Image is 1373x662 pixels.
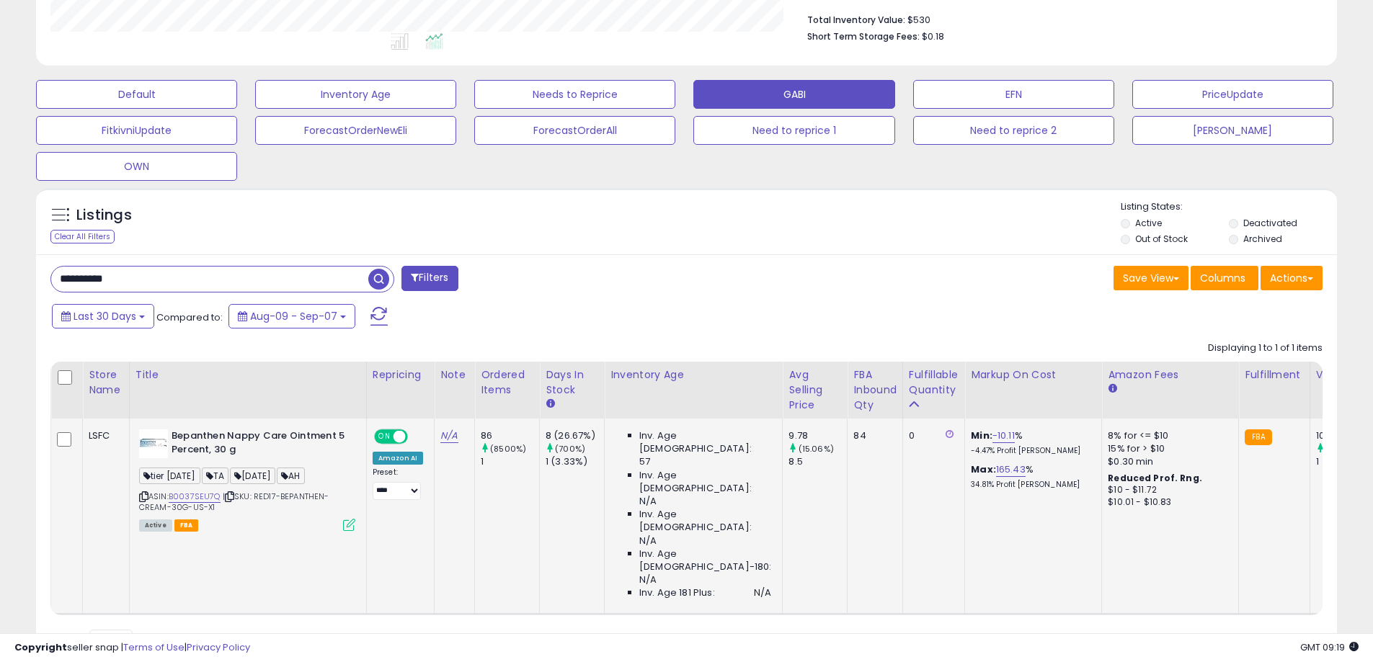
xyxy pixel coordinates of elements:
[1135,217,1162,229] label: Active
[481,429,539,442] div: 86
[555,443,585,455] small: (700%)
[255,80,456,109] button: Inventory Age
[639,508,771,534] span: Inv. Age [DEMOGRAPHIC_DATA]:
[1316,367,1369,383] div: Velocity
[490,443,526,455] small: (8500%)
[1200,271,1245,285] span: Columns
[139,429,355,529] div: ASIN:
[853,429,892,442] div: 84
[277,468,304,484] span: AH
[440,429,458,443] a: N/A
[1121,200,1337,214] p: Listing States:
[202,468,228,484] span: TA
[1300,640,1359,654] span: 2025-10-8 09:19 GMT
[639,573,657,586] span: N/A
[89,429,118,442] div: LSFC
[546,367,598,398] div: Days In Stock
[50,230,115,243] div: Clear All Filters
[228,304,355,328] button: Aug-09 - Sep-07
[401,266,458,291] button: Filters
[139,491,329,512] span: | SKU: RED17-BEPANTHEN-CREAM-30G-US-X1
[36,152,237,181] button: OWN
[36,80,237,109] button: Default
[639,534,657,547] span: N/A
[1108,367,1232,383] div: Amazon Fees
[546,455,604,468] div: 1 (3.33%)
[971,446,1090,456] p: -4.47% Profit [PERSON_NAME]
[474,116,675,145] button: ForecastOrderAll
[376,431,394,443] span: ON
[481,367,533,398] div: Ordered Items
[971,480,1090,490] p: 34.81% Profit [PERSON_NAME]
[913,116,1114,145] button: Need to reprice 2
[89,367,123,398] div: Store Name
[1108,496,1227,509] div: $10.01 - $10.83
[807,10,1312,27] li: $530
[971,462,996,476] b: Max:
[255,116,456,145] button: ForecastOrderNewEli
[1108,383,1116,395] small: Amazon Fees.
[996,462,1026,477] a: 165.43
[1132,80,1333,109] button: PriceUpdate
[474,80,675,109] button: Needs to Reprice
[754,586,771,599] span: N/A
[807,30,920,43] b: Short Term Storage Fees:
[807,14,905,26] b: Total Inventory Value:
[1108,484,1227,496] div: $10 - $11.72
[76,205,132,225] h5: Listings
[1135,233,1188,245] label: Out of Stock
[788,367,841,413] div: Avg Selling Price
[639,495,657,508] span: N/A
[546,429,604,442] div: 8 (26.67%)
[639,429,771,455] span: Inv. Age [DEMOGRAPHIC_DATA]:
[788,455,847,468] div: 8.5
[965,362,1102,419] th: The percentage added to the cost of goods (COGS) that forms the calculator for Min & Max prices.
[1114,266,1188,290] button: Save View
[992,429,1015,443] a: -10.11
[1245,367,1303,383] div: Fulfillment
[187,640,250,654] a: Privacy Policy
[971,429,1090,456] div: %
[610,367,776,383] div: Inventory Age
[1261,266,1323,290] button: Actions
[909,367,959,398] div: Fulfillable Quantity
[971,463,1090,490] div: %
[440,367,468,383] div: Note
[123,640,185,654] a: Terms of Use
[139,468,200,484] span: tier [DATE]
[1108,429,1227,442] div: 8% for <= $10
[639,469,771,495] span: Inv. Age [DEMOGRAPHIC_DATA]:
[36,116,237,145] button: FitkivniUpdate
[139,519,172,532] span: All listings currently available for purchase on Amazon
[169,491,221,503] a: B0037SEU7Q
[156,310,223,324] span: Compared to:
[373,468,423,500] div: Preset:
[230,468,275,484] span: [DATE]
[971,367,1096,383] div: Markup on Cost
[546,398,554,411] small: Days In Stock.
[639,455,650,468] span: 57
[693,116,894,145] button: Need to reprice 1
[1243,233,1282,245] label: Archived
[14,641,250,655] div: seller snap | |
[14,640,67,654] strong: Copyright
[1191,266,1258,290] button: Columns
[1208,341,1323,355] div: Displaying 1 to 1 of 1 items
[52,304,154,328] button: Last 30 Days
[693,80,894,109] button: GABI
[909,429,954,442] div: 0
[1245,429,1271,445] small: FBA
[373,452,423,465] div: Amazon AI
[799,443,834,455] small: (15.06%)
[250,309,337,323] span: Aug-09 - Sep-07
[174,519,199,532] span: FBA
[1108,472,1202,484] b: Reduced Prof. Rng.
[639,586,715,599] span: Inv. Age 181 Plus:
[853,367,897,413] div: FBA inbound Qty
[1108,455,1227,468] div: $0.30 min
[1108,442,1227,455] div: 15% for > $10
[481,455,539,468] div: 1
[406,431,429,443] span: OFF
[639,547,771,573] span: Inv. Age [DEMOGRAPHIC_DATA]-180:
[1243,217,1297,229] label: Deactivated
